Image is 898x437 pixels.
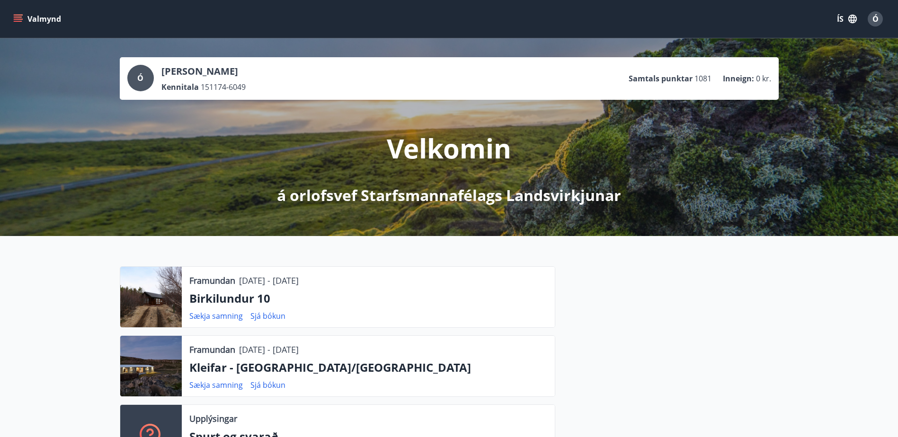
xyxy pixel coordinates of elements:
p: Inneign : [723,73,754,84]
p: Kennitala [161,82,199,92]
span: Ó [872,14,879,24]
button: menu [11,10,65,27]
p: Samtals punktar [629,73,693,84]
p: Framundan [189,274,235,287]
button: Ó [864,8,887,30]
a: Sækja samning [189,380,243,390]
p: Birkilundur 10 [189,290,547,306]
p: [PERSON_NAME] [161,65,246,78]
p: Framundan [189,343,235,356]
button: ÍS [832,10,862,27]
span: 0 kr. [756,73,771,84]
span: Ó [137,73,143,83]
a: Sækja samning [189,311,243,321]
a: Sjá bókun [250,311,285,321]
p: Velkomin [387,130,511,166]
p: Upplýsingar [189,412,237,425]
p: á orlofsvef Starfsmannafélags Landsvirkjunar [277,185,621,206]
p: [DATE] - [DATE] [239,343,299,356]
p: Kleifar - [GEOGRAPHIC_DATA]/[GEOGRAPHIC_DATA] [189,359,547,376]
a: Sjá bókun [250,380,285,390]
span: 1081 [694,73,711,84]
p: [DATE] - [DATE] [239,274,299,287]
span: 151174-6049 [201,82,246,92]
